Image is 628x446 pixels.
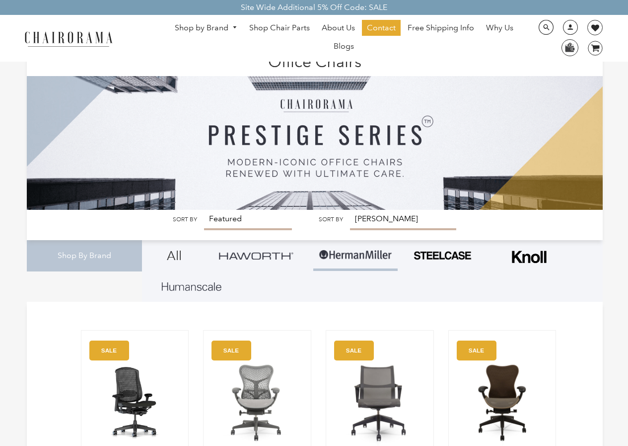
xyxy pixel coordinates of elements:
a: Why Us [481,20,518,36]
div: Shop By Brand [27,240,142,271]
a: Free Shipping Info [403,20,479,36]
a: Contact [362,20,401,36]
span: About Us [322,23,355,33]
img: Office Chairs [27,50,603,210]
label: Sort by [319,216,343,223]
a: About Us [317,20,360,36]
a: Shop Chair Parts [244,20,315,36]
img: Group_4be16a4b-c81a-4a6e-a540-764d0a8faf6e.png [219,252,293,260]
label: Sort by [173,216,197,223]
img: PHOTO-2024-07-09-00-53-10-removebg-preview.png [413,250,472,261]
text: SALE [468,347,484,354]
a: All [149,240,199,271]
text: SALE [223,347,239,354]
img: WhatsApp_Image_2024-07-12_at_16.23.01.webp [562,40,577,55]
img: chairorama [19,30,118,47]
img: Frame_4.png [509,244,549,269]
img: Group-1.png [318,240,393,270]
a: Blogs [329,38,359,54]
a: Shop by Brand [170,20,242,36]
img: Layer_1_1.png [162,282,221,291]
span: Contact [367,23,396,33]
span: Blogs [334,41,354,52]
span: Free Shipping Info [408,23,474,33]
text: SALE [346,347,361,354]
text: SALE [101,347,117,354]
span: Shop Chair Parts [249,23,310,33]
nav: DesktopNavigation [160,20,528,57]
span: Why Us [486,23,513,33]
